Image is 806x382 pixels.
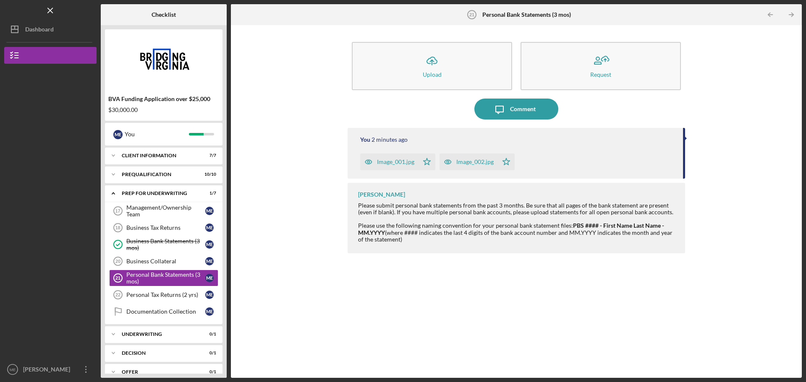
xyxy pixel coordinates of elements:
[122,172,195,177] div: Prequalification
[126,258,205,265] div: Business Collateral
[201,191,216,196] div: 1 / 7
[474,99,558,120] button: Comment
[205,223,214,232] div: M E
[126,308,205,315] div: Documentation Collection
[352,42,512,90] button: Upload
[372,136,408,143] time: 2025-09-27 18:40
[122,369,195,374] div: Offer
[122,332,195,337] div: Underwriting
[122,351,195,356] div: Decision
[113,130,123,139] div: M E
[109,286,218,303] a: 22Personal Tax Returns (2 yrs)ME
[590,71,611,78] div: Request
[205,274,214,282] div: M E
[25,21,54,40] div: Dashboard
[108,107,219,113] div: $30,000.00
[109,236,218,253] a: Business Bank Statements (3 mos)ME
[205,257,214,265] div: M E
[205,291,214,299] div: M E
[201,153,216,158] div: 7 / 7
[201,351,216,356] div: 0 / 1
[126,291,205,298] div: Personal Tax Returns (2 yrs)
[201,172,216,177] div: 10 / 10
[126,204,205,218] div: Management/Ownership Team
[115,275,120,281] tspan: 21
[109,303,218,320] a: Documentation CollectionME
[440,153,515,170] button: Image_002.jpg
[469,12,474,17] tspan: 21
[115,225,120,230] tspan: 18
[122,191,195,196] div: Prep for Underwriting
[358,191,405,198] div: [PERSON_NAME]
[205,307,214,316] div: M E
[152,11,176,18] b: Checklist
[10,367,16,372] text: ME
[201,332,216,337] div: 0 / 1
[521,42,681,90] button: Request
[115,259,120,264] tspan: 20
[360,136,370,143] div: You
[4,361,97,378] button: ME[PERSON_NAME]
[125,127,189,141] div: You
[360,153,435,170] button: Image_001.jpg
[115,292,120,297] tspan: 22
[4,21,97,38] button: Dashboard
[201,369,216,374] div: 0 / 1
[108,96,219,102] div: BVA Funding Application over $25,000
[126,271,205,285] div: Personal Bank Statements (3 mos)
[358,202,677,243] div: Please submit personal bank statements from the past 3 months. Be sure that all pages of the bank...
[109,219,218,236] a: 18Business Tax ReturnsME
[122,153,195,158] div: Client Information
[21,361,76,380] div: [PERSON_NAME]
[109,203,218,219] a: 17Management/Ownership TeamME
[510,99,536,120] div: Comment
[109,253,218,270] a: 20Business CollateralME
[205,207,214,215] div: M E
[377,159,414,165] div: Image_001.jpg
[126,238,205,251] div: Business Bank Statements (3 mos)
[115,208,120,213] tspan: 17
[456,159,494,165] div: Image_002.jpg
[205,240,214,249] div: M E
[482,11,571,18] b: Personal Bank Statements (3 mos)
[358,222,664,236] strong: PBS #### - First Name Last Name - MM.YYYY
[423,71,442,78] div: Upload
[126,224,205,231] div: Business Tax Returns
[109,270,218,286] a: 21Personal Bank Statements (3 mos)ME
[105,34,222,84] img: Product logo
